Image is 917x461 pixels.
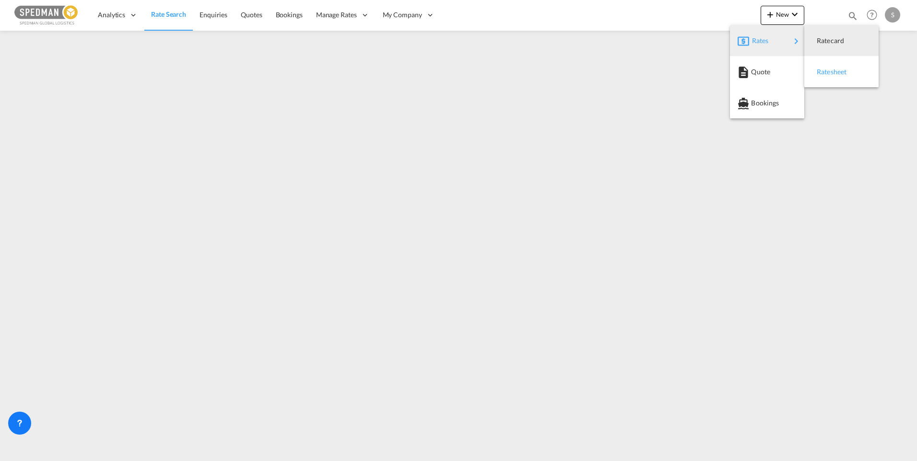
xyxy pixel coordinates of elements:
span: Bookings [751,93,762,113]
button: Bookings [730,87,804,118]
div: Ratecard [812,29,871,53]
md-icon: icon-chevron-right [790,35,802,47]
div: Quote [738,60,797,84]
span: Quote [751,62,762,81]
div: Ratesheet [812,60,871,84]
div: Bookings [738,91,797,115]
button: Quote [730,56,804,87]
span: Ratesheet [817,62,827,81]
span: Rates [752,31,764,50]
span: Ratecard [817,31,827,50]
